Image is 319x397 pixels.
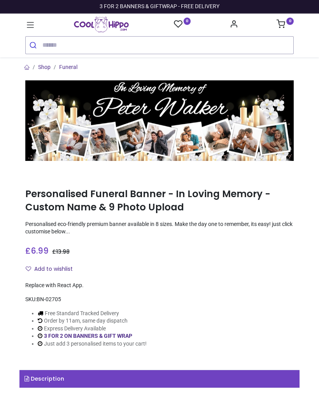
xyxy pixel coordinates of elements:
[26,37,42,54] button: Submit
[184,18,191,25] sup: 0
[38,340,147,348] li: Just add 3 personalised items to your cart!
[286,18,294,25] sup: 0
[25,245,49,256] span: £
[100,3,219,11] div: 3 FOR 2 BANNERS & GIFTWRAP - FREE DELIVERY
[25,80,294,161] img: Personalised Funeral Banner - In Loving Memory - Custom Name & 9 Photo Upload
[31,245,49,256] span: 6.99
[59,64,77,70] a: Funeral
[25,296,294,303] div: SKU:
[25,187,294,214] h1: Personalised Funeral Banner - In Loving Memory - Custom Name & 9 Photo Upload
[44,333,132,339] a: 3 FOR 2 ON BANNERS & GIFT WRAP
[37,296,61,302] span: BN-02705
[38,317,147,325] li: Order by 11am, same day dispatch
[277,22,294,28] a: 0
[74,17,129,32] img: Cool Hippo
[56,248,70,256] span: 13.98
[230,22,238,28] a: Account Info
[38,325,147,333] li: Express Delivery Available
[25,263,79,276] button: Add to wishlistAdd to wishlist
[25,282,294,289] div: Replace with React App.
[52,248,70,256] span: £
[174,19,191,29] a: 0
[74,17,129,32] a: Logo of Cool Hippo
[38,64,51,70] a: Shop
[38,310,147,318] li: Free Standard Tracked Delivery
[19,370,300,388] a: Description
[26,266,31,272] i: Add to wishlist
[25,221,294,236] p: Personalised eco-friendly premium banner available in 8 sizes. Make the day one to remember, its ...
